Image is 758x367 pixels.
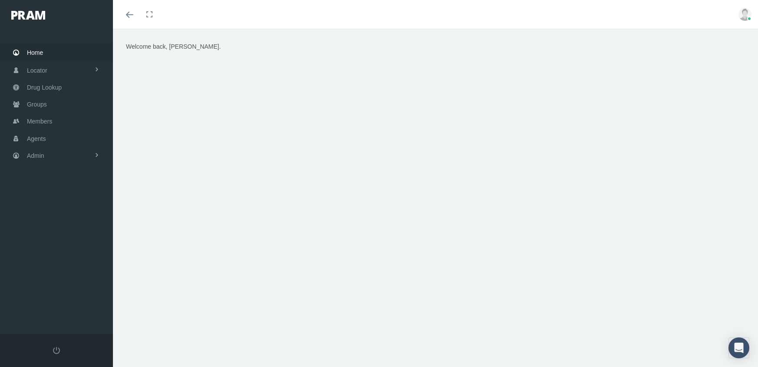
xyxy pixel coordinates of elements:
[728,337,749,358] div: Open Intercom Messenger
[27,130,46,147] span: Agents
[27,113,52,130] span: Members
[27,79,62,96] span: Drug Lookup
[11,11,45,20] img: PRAM_20_x_78.png
[27,44,43,61] span: Home
[27,96,47,113] span: Groups
[126,43,221,50] span: Welcome back, [PERSON_NAME].
[27,62,47,79] span: Locator
[738,8,751,21] img: user-placeholder.jpg
[27,147,44,164] span: Admin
